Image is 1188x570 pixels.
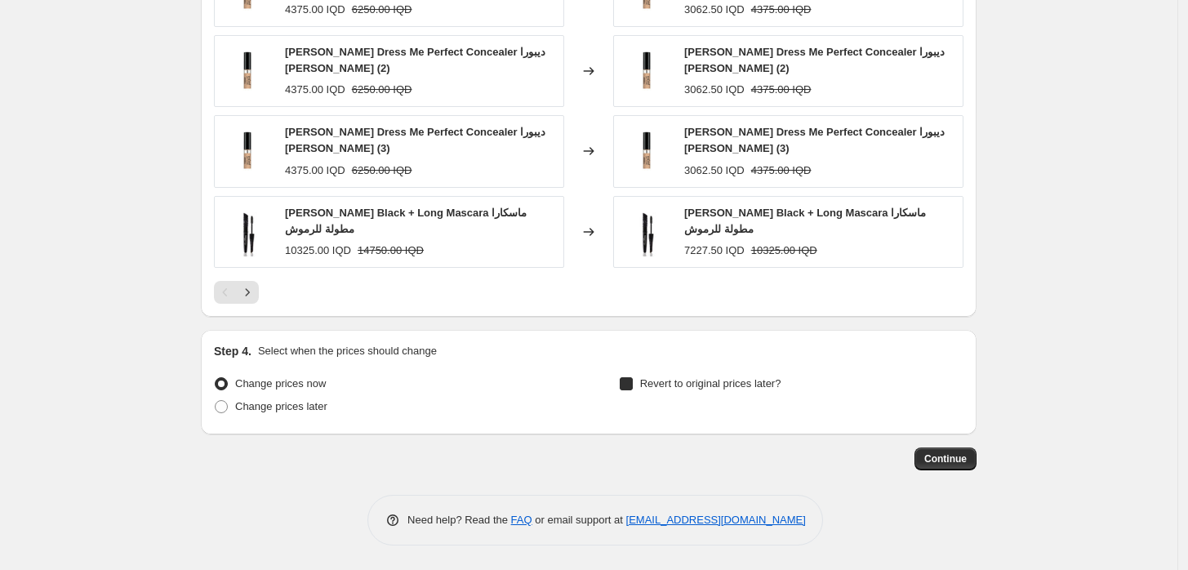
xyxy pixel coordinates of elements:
[924,452,967,465] span: Continue
[285,82,345,98] div: 4375.00 IQD
[285,207,527,235] span: [PERSON_NAME] Black + Long Mascara ماسكارا مطولة للرموش
[684,163,745,179] div: 3062.50 IQD
[684,243,745,259] div: 7227.50 IQD
[622,47,671,96] img: 01_80x.jpg
[640,377,781,390] span: Revert to original prices later?
[622,207,671,256] img: miswag_WEpj72_80x.jpg
[352,2,412,18] strike: 6250.00 IQD
[285,2,345,18] div: 4375.00 IQD
[214,281,259,304] nav: Pagination
[532,514,626,526] span: or email support at
[235,377,326,390] span: Change prices now
[285,243,351,259] div: 10325.00 IQD
[626,514,806,526] a: [EMAIL_ADDRESS][DOMAIN_NAME]
[236,281,259,304] button: Next
[223,127,272,176] img: 01_80x.jpg
[235,400,327,412] span: Change prices later
[223,47,272,96] img: 01_80x.jpg
[258,343,437,359] p: Select when the prices should change
[358,243,424,259] strike: 14750.00 IQD
[622,127,671,176] img: 01_80x.jpg
[684,46,945,74] span: [PERSON_NAME] Dress Me Perfect Concealer ديبورا [PERSON_NAME] (2)
[751,163,812,179] strike: 4375.00 IQD
[914,448,977,470] button: Continue
[751,243,817,259] strike: 10325.00 IQD
[352,82,412,98] strike: 6250.00 IQD
[285,126,545,154] span: [PERSON_NAME] Dress Me Perfect Concealer ديبورا [PERSON_NAME] (3)
[285,46,545,74] span: [PERSON_NAME] Dress Me Perfect Concealer ديبورا [PERSON_NAME] (2)
[223,207,272,256] img: miswag_WEpj72_80x.jpg
[684,2,745,18] div: 3062.50 IQD
[684,82,745,98] div: 3062.50 IQD
[285,163,345,179] div: 4375.00 IQD
[684,126,945,154] span: [PERSON_NAME] Dress Me Perfect Concealer ديبورا [PERSON_NAME] (3)
[352,163,412,179] strike: 6250.00 IQD
[511,514,532,526] a: FAQ
[751,82,812,98] strike: 4375.00 IQD
[751,2,812,18] strike: 4375.00 IQD
[214,343,251,359] h2: Step 4.
[407,514,511,526] span: Need help? Read the
[684,207,926,235] span: [PERSON_NAME] Black + Long Mascara ماسكارا مطولة للرموش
